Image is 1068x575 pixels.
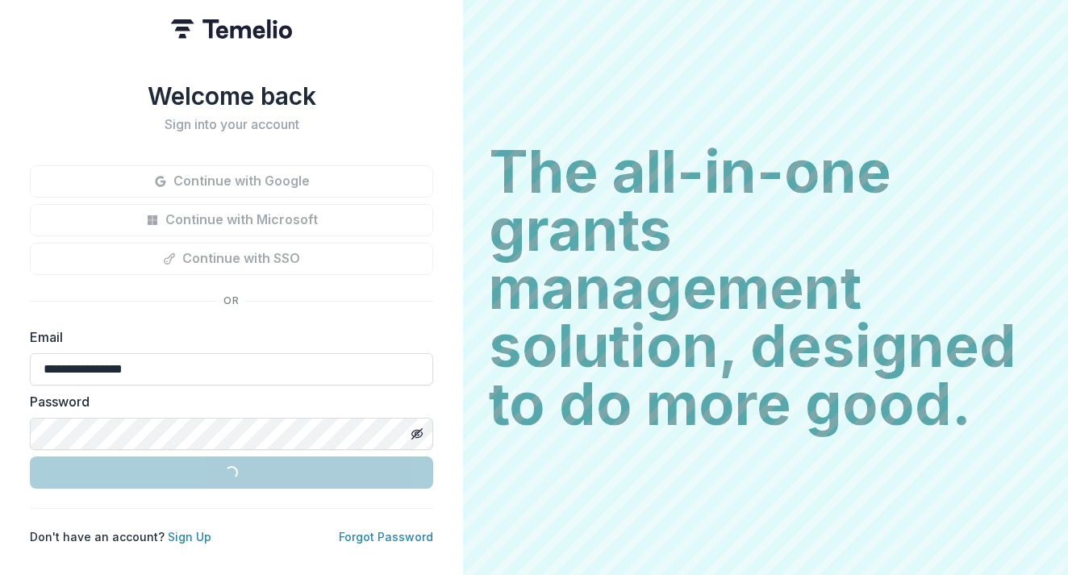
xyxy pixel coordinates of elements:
button: Continue with Microsoft [30,204,433,236]
h2: Sign into your account [30,117,433,132]
img: Temelio [171,19,292,39]
label: Email [30,327,423,347]
a: Sign Up [168,530,211,544]
label: Password [30,392,423,411]
button: Toggle password visibility [404,421,430,447]
p: Don't have an account? [30,528,211,545]
button: Continue with SSO [30,243,433,275]
button: Continue with Google [30,165,433,198]
h1: Welcome back [30,81,433,110]
a: Forgot Password [339,530,433,544]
